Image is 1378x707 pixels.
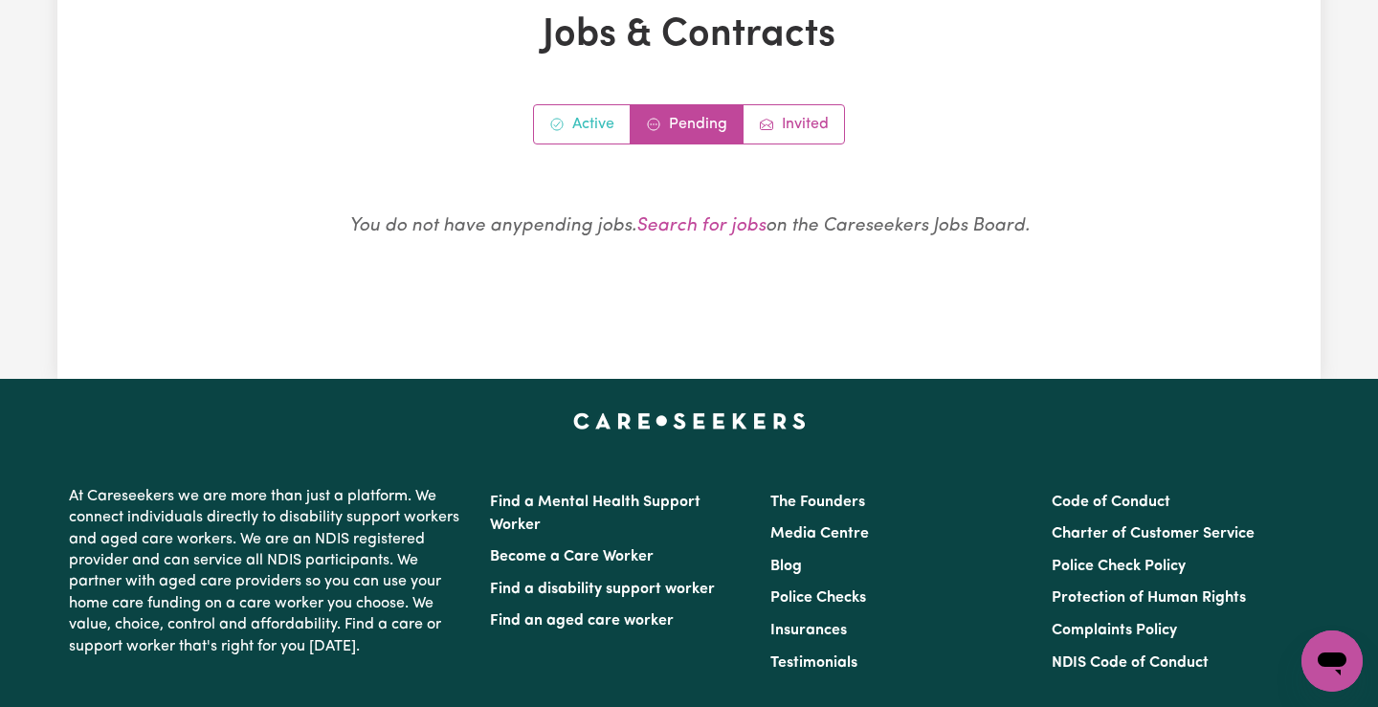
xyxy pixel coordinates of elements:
[1052,495,1170,510] a: Code of Conduct
[770,655,857,671] a: Testimonials
[534,105,631,144] a: Active jobs
[770,495,865,510] a: The Founders
[744,105,844,144] a: Job invitations
[1301,630,1363,692] iframe: Button to launch messaging window
[1052,655,1209,671] a: NDIS Code of Conduct
[174,12,1204,58] h1: Jobs & Contracts
[770,559,802,574] a: Blog
[770,526,869,541] a: Media Centre
[770,623,847,638] a: Insurances
[1052,526,1255,541] a: Charter of Customer Service
[69,478,467,665] p: At Careseekers we are more than just a platform. We connect individuals directly to disability su...
[490,613,674,629] a: Find an aged care worker
[490,495,700,533] a: Find a Mental Health Support Worker
[1052,590,1246,606] a: Protection of Human Rights
[349,217,1030,235] em: You do not have any pending jobs . on the Careseekers Jobs Board.
[631,105,744,144] a: Contracts pending review
[1052,623,1177,638] a: Complaints Policy
[573,413,806,429] a: Careseekers home page
[770,590,866,606] a: Police Checks
[490,549,654,564] a: Become a Care Worker
[636,217,766,235] a: Search for jobs
[1052,559,1186,574] a: Police Check Policy
[490,582,715,597] a: Find a disability support worker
